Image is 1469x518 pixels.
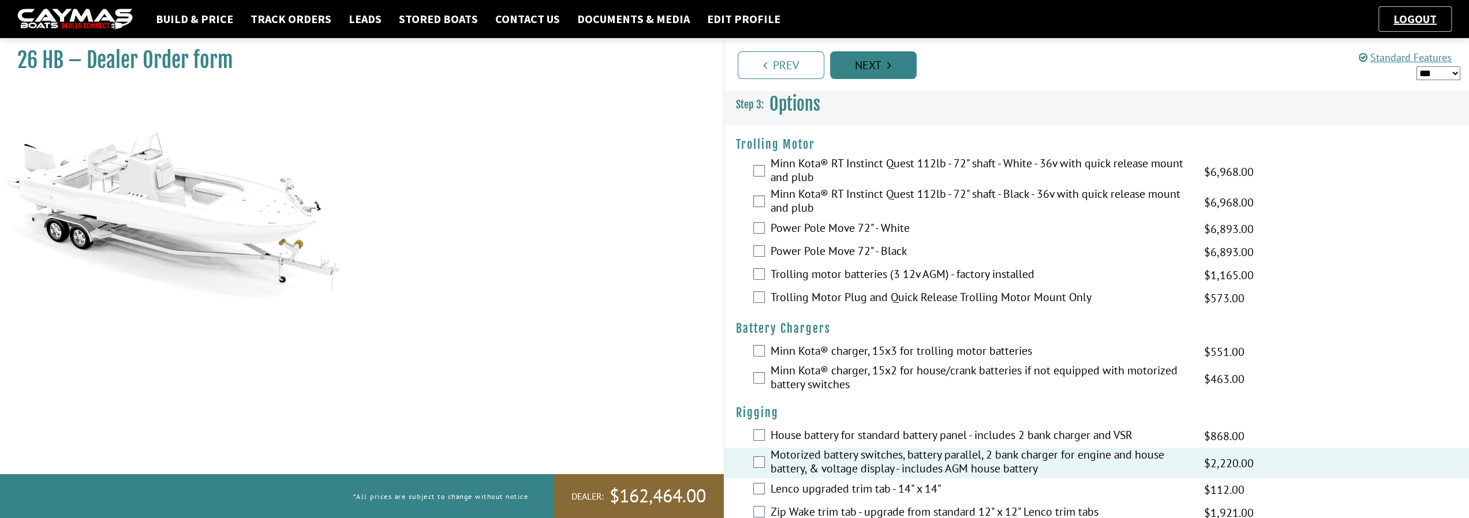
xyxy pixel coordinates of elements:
span: Dealer: [571,490,604,502]
span: $868.00 [1204,427,1244,445]
a: Edit Profile [701,12,786,27]
h4: Rigging [736,406,1458,420]
label: Minn Kota® RT Instinct Quest 112lb - 72" shaft - Black - 36v with quick release mount and plub [771,187,1190,217]
span: $2,220.00 [1204,455,1254,472]
label: Trolling Motor Plug and Quick Release Trolling Motor Mount Only [771,290,1190,307]
a: Standard Features [1359,51,1452,64]
a: Documents & Media [571,12,696,27]
a: Contact Us [489,12,566,27]
a: Next [830,51,917,79]
a: Stored Boats [393,12,484,27]
a: Build & Price [150,12,239,27]
label: House battery for standard battery panel - includes 2 bank charger and VSR [771,428,1190,445]
label: Motorized battery switches, battery parallel, 2 bank charger for engine and house battery, & volt... [771,448,1190,478]
label: Minn Kota® RT Instinct Quest 112lb - 72" shaft - White - 36v with quick release mount and plub [771,156,1190,187]
label: Trolling motor batteries (3 12v AGM) - factory installed [771,267,1190,284]
a: Prev [738,51,824,79]
span: $573.00 [1204,290,1244,307]
span: $162,464.00 [610,484,706,508]
a: Dealer:$162,464.00 [554,474,723,518]
span: $551.00 [1204,343,1244,361]
span: $6,893.00 [1204,243,1254,261]
span: $6,968.00 [1204,194,1254,211]
label: Power Pole Move 72" - Black [771,244,1190,261]
span: $463.00 [1204,370,1244,388]
span: $1,165.00 [1204,266,1254,284]
span: $6,893.00 [1204,220,1254,238]
h4: Trolling Motor [736,137,1458,152]
img: caymas-dealer-connect-2ed40d3bc7270c1d8d7ffb4b79bf05adc795679939227970def78ec6f6c03838.gif [17,9,133,30]
label: Power Pole Move 72" - White [771,221,1190,238]
span: $6,968.00 [1204,163,1254,181]
a: Track Orders [245,12,337,27]
p: *All prices are subject to change without notice [353,487,528,506]
label: Lenco upgraded trim tab - 14" x 14" [771,482,1190,498]
h1: 26 HB – Dealer Order form [17,47,694,73]
h4: Battery Chargers [736,321,1458,336]
a: Logout [1388,12,1442,26]
label: Minn Kota® charger, 15x3 for trolling motor batteries [771,344,1190,361]
label: Minn Kota® charger, 15x2 for house/crank batteries if not equipped with motorized battery switches [771,363,1190,394]
a: Leads [343,12,387,27]
span: $112.00 [1204,481,1244,498]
